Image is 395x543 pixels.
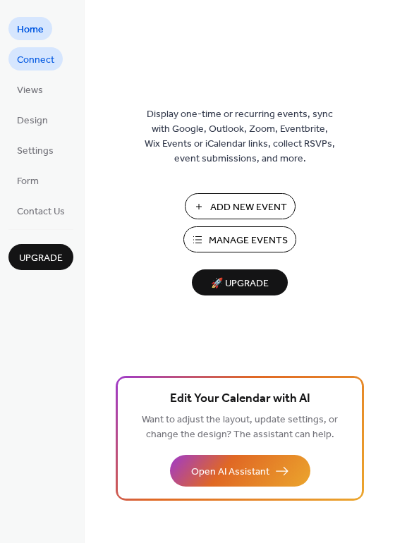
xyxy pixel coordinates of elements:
button: Add New Event [185,193,296,219]
span: Open AI Assistant [191,465,269,480]
button: Upgrade [8,244,73,270]
a: Design [8,108,56,131]
a: Connect [8,47,63,71]
button: Manage Events [183,226,296,252]
span: Want to adjust the layout, update settings, or change the design? The assistant can help. [142,410,338,444]
span: Connect [17,53,54,68]
span: Settings [17,144,54,159]
button: 🚀 Upgrade [192,269,288,295]
span: Design [17,114,48,128]
a: Contact Us [8,199,73,222]
span: Form [17,174,39,189]
a: Home [8,17,52,40]
span: Add New Event [210,200,287,215]
span: Views [17,83,43,98]
span: 🚀 Upgrade [200,274,279,293]
a: Views [8,78,51,101]
button: Open AI Assistant [170,455,310,487]
a: Settings [8,138,62,161]
span: Contact Us [17,205,65,219]
span: Home [17,23,44,37]
span: Manage Events [209,233,288,248]
a: Form [8,169,47,192]
span: Edit Your Calendar with AI [170,389,310,409]
span: Upgrade [19,251,63,266]
span: Display one-time or recurring events, sync with Google, Outlook, Zoom, Eventbrite, Wix Events or ... [145,107,335,166]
